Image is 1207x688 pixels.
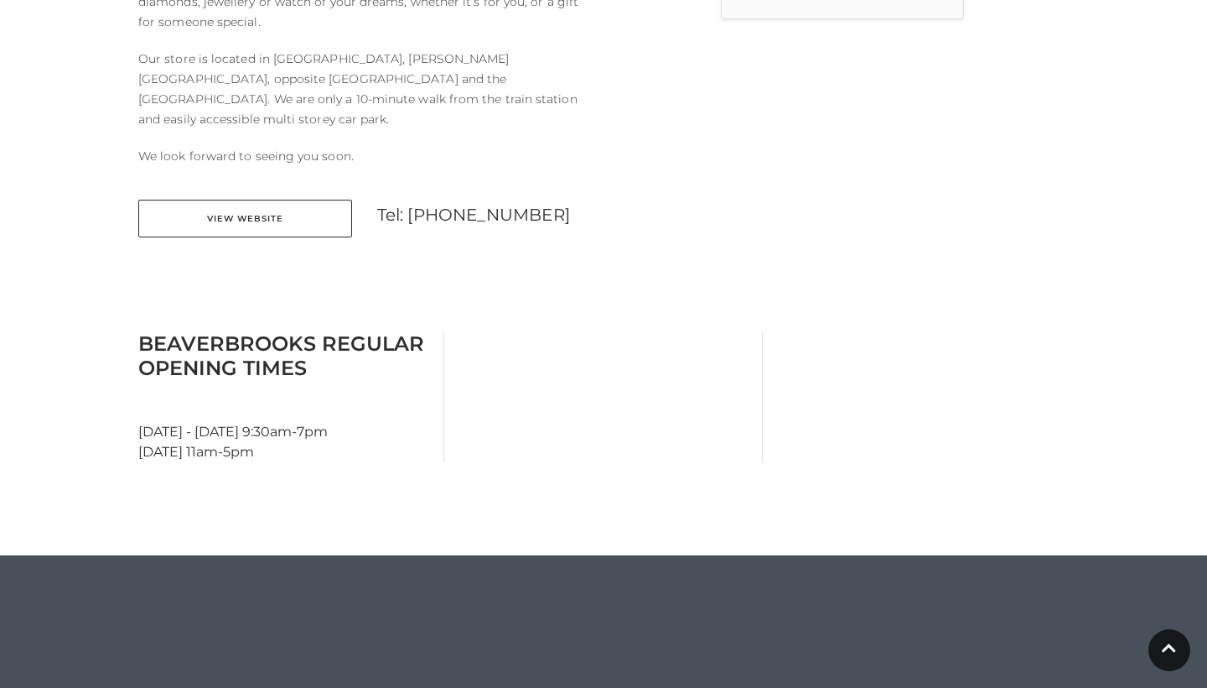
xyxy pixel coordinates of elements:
p: We look forward to seeing you soon. [138,146,591,166]
h3: Beaverbrooks Regular Opening Times [138,331,431,380]
div: [DATE] - [DATE] 9:30am-7pm [DATE] 11am-5pm [126,331,444,462]
p: Our store is located in [GEOGRAPHIC_DATA], [PERSON_NAME][GEOGRAPHIC_DATA], opposite [GEOGRAPHIC_D... [138,49,591,129]
a: View Website [138,200,352,237]
a: Tel: [PHONE_NUMBER] [377,205,570,225]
